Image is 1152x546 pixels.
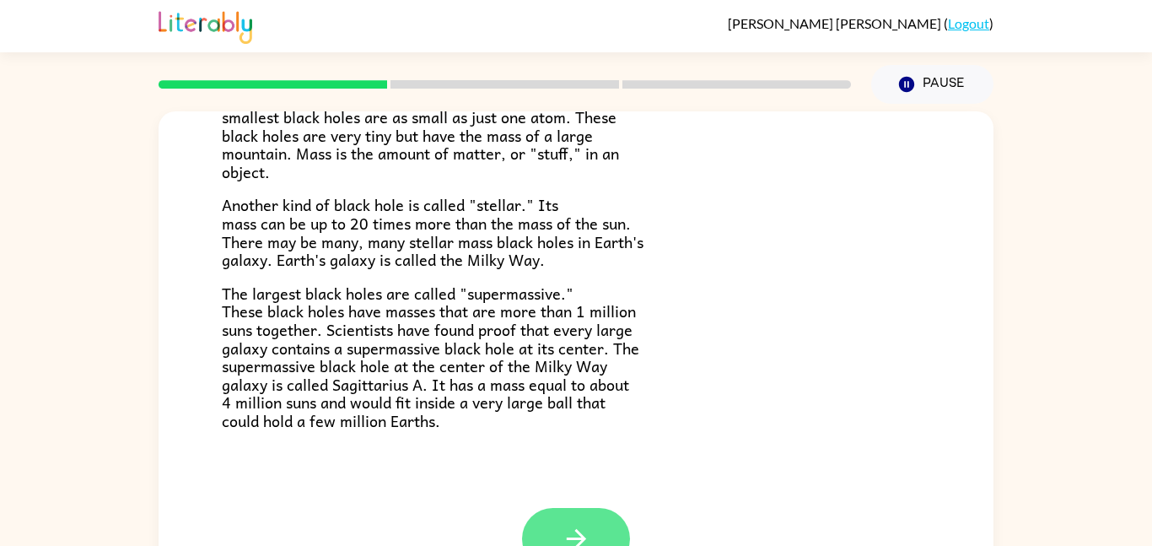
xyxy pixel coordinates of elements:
img: Literably [159,7,252,44]
span: Another kind of black hole is called "stellar." Its mass can be up to 20 times more than the mass... [222,192,643,272]
div: ( ) [728,15,993,31]
a: Logout [948,15,989,31]
button: Pause [871,65,993,104]
span: The largest black holes are called "supermassive." These black holes have masses that are more th... [222,281,639,433]
span: [PERSON_NAME] [PERSON_NAME] [728,15,944,31]
span: Black holes can be big or small. Scientists think the smallest black holes are as small as just o... [222,86,619,183]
